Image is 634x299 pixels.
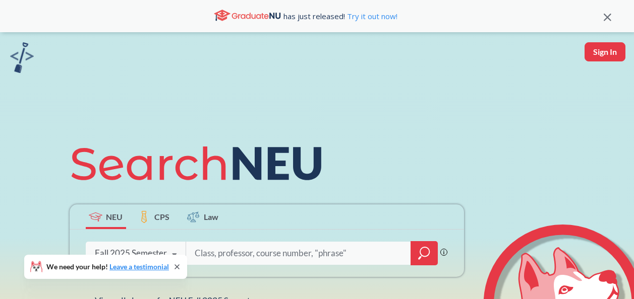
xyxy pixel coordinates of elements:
[345,11,397,21] a: Try it out now!
[204,211,218,222] span: Law
[411,241,438,265] div: magnifying glass
[109,262,169,271] a: Leave a testimonial
[10,42,34,76] a: sandbox logo
[585,42,625,61] button: Sign In
[10,42,34,73] img: sandbox logo
[418,246,430,260] svg: magnifying glass
[106,211,123,222] span: NEU
[194,243,404,264] input: Class, professor, course number, "phrase"
[95,248,167,259] div: Fall 2025 Semester
[283,11,397,22] span: has just released!
[154,211,169,222] span: CPS
[46,263,169,270] span: We need your help!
